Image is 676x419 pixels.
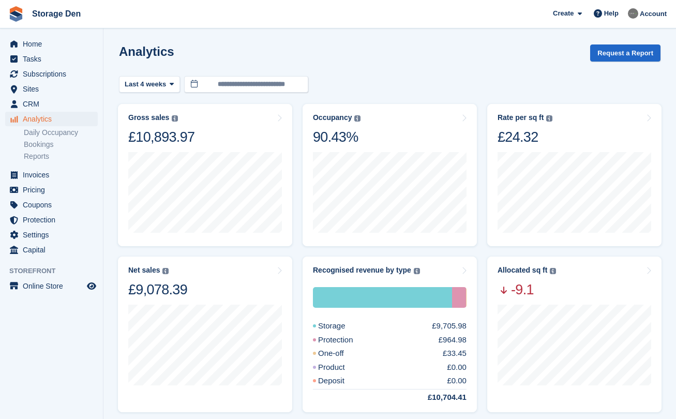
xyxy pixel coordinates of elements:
div: Product [313,362,370,373]
a: menu [5,37,98,51]
div: Recognised revenue by type [313,266,411,275]
a: Reports [24,152,98,161]
span: CRM [23,97,85,111]
div: Occupancy [313,113,352,122]
div: Allocated sq ft [498,266,547,275]
a: Bookings [24,140,98,149]
div: £9,705.98 [432,320,467,332]
a: Preview store [85,280,98,292]
span: Sites [23,82,85,96]
div: £0.00 [447,375,467,387]
span: Coupons [23,198,85,212]
span: Tasks [23,52,85,66]
span: Capital [23,243,85,257]
a: menu [5,243,98,257]
span: Home [23,37,85,51]
span: Protection [23,213,85,227]
img: icon-info-grey-7440780725fd019a000dd9b08b2336e03edf1995a4989e88bcd33f0948082b44.svg [414,268,420,274]
div: One-off [466,287,467,308]
img: icon-info-grey-7440780725fd019a000dd9b08b2336e03edf1995a4989e88bcd33f0948082b44.svg [550,268,556,274]
div: Net sales [128,266,160,275]
span: Create [553,8,574,19]
div: £964.98 [439,334,467,346]
img: icon-info-grey-7440780725fd019a000dd9b08b2336e03edf1995a4989e88bcd33f0948082b44.svg [546,115,552,122]
div: Protection [313,334,378,346]
a: menu [5,67,98,81]
div: Protection [452,287,466,308]
span: Last 4 weeks [125,79,166,89]
img: icon-info-grey-7440780725fd019a000dd9b08b2336e03edf1995a4989e88bcd33f0948082b44.svg [354,115,360,122]
a: menu [5,52,98,66]
div: Storage [313,320,370,332]
a: menu [5,279,98,293]
div: 90.43% [313,128,360,146]
span: Storefront [9,266,103,276]
span: Help [604,8,619,19]
a: menu [5,97,98,111]
div: Deposit [313,375,369,387]
span: Pricing [23,183,85,197]
span: Subscriptions [23,67,85,81]
a: menu [5,168,98,182]
div: £9,078.39 [128,281,187,298]
div: £10,704.41 [403,392,467,403]
span: Account [640,9,667,19]
div: £10,893.97 [128,128,194,146]
h2: Analytics [119,44,174,58]
a: Daily Occupancy [24,128,98,138]
button: Request a Report [590,44,660,62]
div: Storage [313,287,452,308]
span: Analytics [23,112,85,126]
a: menu [5,82,98,96]
img: icon-info-grey-7440780725fd019a000dd9b08b2336e03edf1995a4989e88bcd33f0948082b44.svg [172,115,178,122]
span: Invoices [23,168,85,182]
a: menu [5,183,98,197]
div: £0.00 [447,362,467,373]
div: One-off [313,348,369,360]
button: Last 4 weeks [119,76,180,93]
img: icon-info-grey-7440780725fd019a000dd9b08b2336e03edf1995a4989e88bcd33f0948082b44.svg [162,268,169,274]
a: menu [5,228,98,242]
img: stora-icon-8386f47178a22dfd0bd8f6a31ec36ba5ce8667c1dd55bd0f319d3a0aa187defe.svg [8,6,24,22]
a: menu [5,198,98,212]
span: Online Store [23,279,85,293]
span: -9.1 [498,281,556,298]
div: £33.45 [443,348,467,360]
img: Brian Barbour [628,8,638,19]
div: Gross sales [128,113,169,122]
a: menu [5,112,98,126]
div: Rate per sq ft [498,113,544,122]
div: £24.32 [498,128,552,146]
a: menu [5,213,98,227]
a: Storage Den [28,5,85,22]
span: Settings [23,228,85,242]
